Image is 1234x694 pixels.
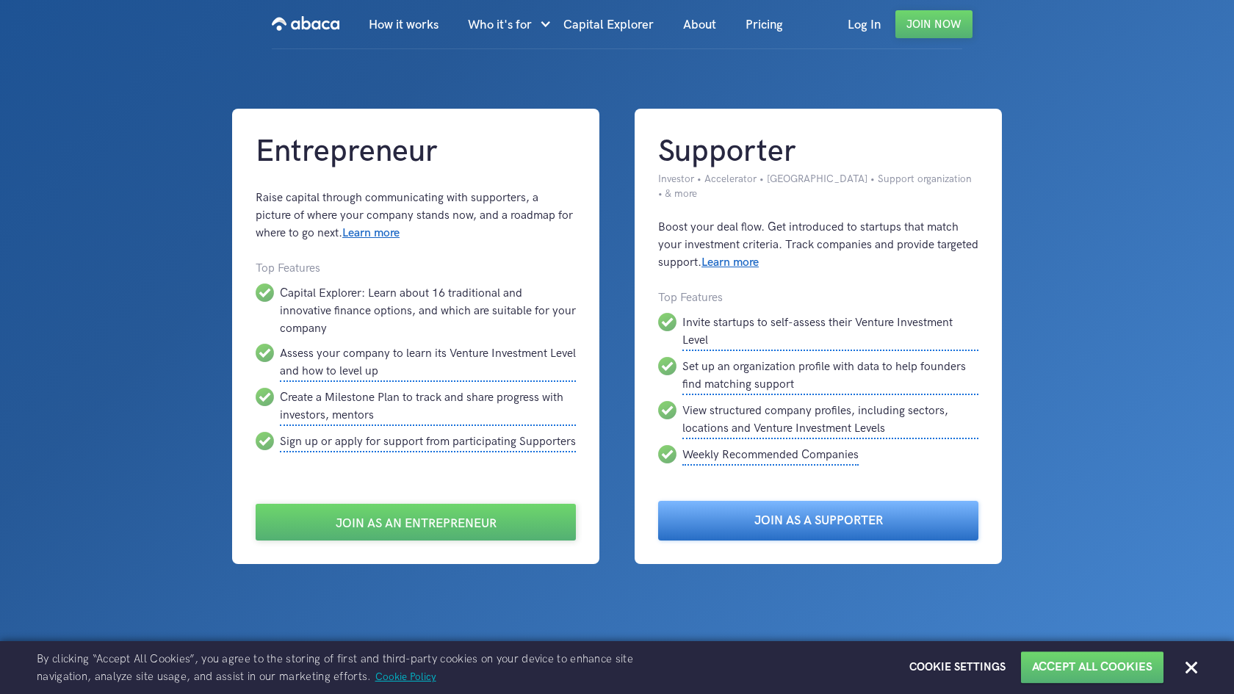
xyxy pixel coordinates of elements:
div: Raise capital through communicating with supporters, a picture of where your company stands now, ... [256,189,576,242]
div: Top Features [256,260,576,278]
div: Top Features [658,289,978,307]
div: Create a Milestone Plan to track and share progress with investors, mentors [280,388,576,426]
a: Join as a Supporter [658,501,978,541]
h1: Supporter [658,132,978,172]
div: Capital Explorer: Learn about 16 traditional and innovative finance options, and which are suitab... [280,283,576,338]
a: Join as an Entrepreneur [256,504,576,541]
a: Cookie Policy [372,670,436,683]
a: Learn more [701,256,759,270]
div: Sign up or apply for support from participating Supporters [280,432,576,452]
div: Assess your company to learn its Venture Investment Level and how to level up [280,344,576,382]
div: Weekly Recommended Companies [682,445,859,466]
div: Invite startups to self-assess their Venture Investment Level [682,313,978,351]
div: Boost your deal flow. Get introduced to startups that match your investment criteria. Track compa... [658,219,978,272]
h1: Entrepreneur [256,132,576,172]
button: Accept All Cookies [1032,659,1152,675]
img: Abaca logo [272,12,339,35]
a: Learn more [342,226,400,240]
div: View structured company profiles, including sectors, locations and Venture Investment Levels [682,401,978,439]
button: Cookie Settings [909,660,1006,675]
button: Close [1186,662,1197,673]
div: Set up an organization profile with data to help founders find matching support [682,357,978,395]
p: By clicking “Accept All Cookies”, you agree to the storing of first and third-party cookies on yo... [37,651,639,685]
a: Join Now [895,10,973,38]
div: Investor • Accelerator • [GEOGRAPHIC_DATA] • Support organization • & more [658,172,978,201]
